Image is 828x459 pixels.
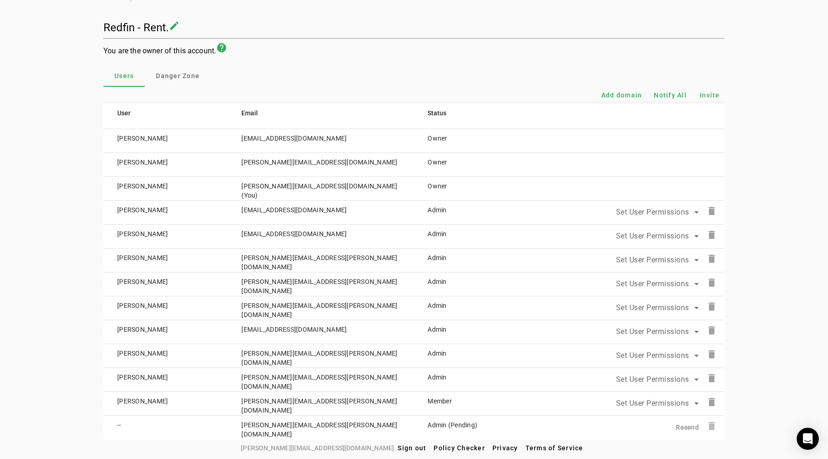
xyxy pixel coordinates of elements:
span: You are the owner of this account. [103,46,216,55]
button: Terms of Service [522,440,587,456]
mat-icon: delete [706,301,717,312]
td: Admin [414,249,507,272]
div: User [117,108,220,118]
span: Set User Permissions [616,327,689,336]
td: [PERSON_NAME] [103,201,228,225]
span: Add domain [601,91,642,100]
span: Set User Permissions [616,232,689,240]
td: [EMAIL_ADDRESS][DOMAIN_NAME] [228,320,414,344]
span: Terms of Service [525,444,583,452]
span: Notify All [654,91,687,100]
span: Users [114,73,134,79]
b: Resend [676,424,699,431]
span: Set User Permissions [616,255,689,264]
span: (You) [241,192,257,199]
td: Owner [414,129,507,153]
mat-icon: delete [706,205,717,216]
mat-icon: delete [706,325,717,336]
td: [PERSON_NAME][EMAIL_ADDRESS][DOMAIN_NAME] [228,153,414,177]
td: [PERSON_NAME][EMAIL_ADDRESS][PERSON_NAME][DOMAIN_NAME] [228,249,414,272]
td: [PERSON_NAME] [103,272,228,296]
div: Status [428,108,446,118]
td: Admin [414,272,507,296]
mat-icon: delete [706,397,717,408]
span: Set User Permissions [616,208,689,216]
span: Set User Permissions [616,399,689,408]
td: [PERSON_NAME] [103,225,228,249]
td: Admin [414,296,507,320]
td: [PERSON_NAME] [103,344,228,368]
mat-icon: delete [706,277,717,288]
mat-icon: create [169,20,180,31]
span: Set User Permissions [616,279,689,288]
td: [PERSON_NAME][EMAIL_ADDRESS][PERSON_NAME][DOMAIN_NAME] [228,272,414,296]
td: [PERSON_NAME] [103,392,228,416]
td: [PERSON_NAME] [103,320,228,344]
td: Admin [414,201,507,225]
td: [PERSON_NAME][EMAIL_ADDRESS][PERSON_NAME][DOMAIN_NAME] [228,416,414,440]
div: Status [428,108,500,118]
td: Admin [414,368,507,392]
div: Email [241,108,258,118]
mat-icon: help [216,42,227,53]
span: Danger Zone [156,73,200,79]
td: [PERSON_NAME] [103,129,228,153]
td: Owner [414,177,507,201]
td: -- [103,416,228,440]
td: [PERSON_NAME] [103,296,228,320]
span: Privacy [492,444,518,452]
mat-icon: delete [706,229,717,240]
mat-icon: delete [706,349,717,360]
td: Admin [414,320,507,344]
td: [PERSON_NAME] [103,153,228,177]
td: [PERSON_NAME][EMAIL_ADDRESS][PERSON_NAME][DOMAIN_NAME] [228,344,414,368]
td: [EMAIL_ADDRESS][DOMAIN_NAME] [228,201,414,225]
span: Sign out [398,444,426,452]
td: [PERSON_NAME] [103,249,228,272]
span: Invite [700,91,720,100]
td: [PERSON_NAME][EMAIL_ADDRESS][PERSON_NAME][DOMAIN_NAME] [228,296,414,320]
button: Policy Checker [430,440,489,456]
span: [PERSON_NAME][EMAIL_ADDRESS][DOMAIN_NAME] [241,443,394,453]
td: Admin [414,344,507,368]
mat-icon: delete [706,253,717,264]
td: [PERSON_NAME][EMAIL_ADDRESS][PERSON_NAME][DOMAIN_NAME] [228,368,414,392]
div: Email [241,108,406,118]
td: [PERSON_NAME][EMAIL_ADDRESS][DOMAIN_NAME] [228,177,414,201]
td: Owner [414,153,507,177]
span: Set User Permissions [616,351,689,360]
span: Set User Permissions [616,375,689,384]
h1: Redfin - Rent. [103,21,169,34]
td: Admin [414,225,507,249]
div: Open Intercom Messenger [797,428,819,450]
td: [EMAIL_ADDRESS][DOMAIN_NAME] [228,225,414,249]
div: User [117,108,131,118]
td: [PERSON_NAME][EMAIL_ADDRESS][PERSON_NAME][DOMAIN_NAME] [228,392,414,416]
button: Invite [695,87,725,103]
button: Add domain [598,87,646,103]
span: Policy Checker [434,444,485,452]
button: Notify All [650,87,691,103]
mat-icon: delete [706,373,717,384]
td: [PERSON_NAME] [103,368,228,392]
span: Set User Permissions [616,303,689,312]
button: Sign out [394,440,430,456]
button: Privacy [489,440,522,456]
td: Member [414,392,507,416]
td: [EMAIL_ADDRESS][DOMAIN_NAME] [228,129,414,153]
td: Admin (Pending) [414,416,507,440]
td: [PERSON_NAME] [103,177,228,201]
mat-icon: delete [706,420,717,431]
